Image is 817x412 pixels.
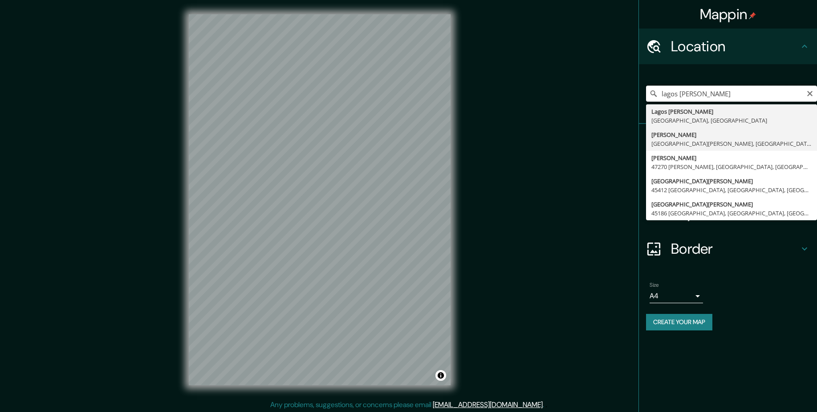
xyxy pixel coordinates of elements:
[651,116,812,125] div: [GEOGRAPHIC_DATA], [GEOGRAPHIC_DATA]
[435,370,446,381] button: Toggle attribution
[650,281,659,289] label: Size
[639,231,817,267] div: Border
[646,86,817,102] input: Pick your city or area
[651,177,812,185] div: [GEOGRAPHIC_DATA][PERSON_NAME]
[270,400,544,410] p: Any problems, suggestions, or concerns please email .
[651,162,812,171] div: 47270 [PERSON_NAME], [GEOGRAPHIC_DATA], [GEOGRAPHIC_DATA]
[544,400,545,410] div: .
[671,204,799,222] h4: Layout
[639,124,817,160] div: Pins
[651,107,812,116] div: Lagos [PERSON_NAME]
[650,289,703,303] div: A4
[700,5,756,23] h4: Mappin
[651,185,812,194] div: 45412 [GEOGRAPHIC_DATA], [GEOGRAPHIC_DATA], [GEOGRAPHIC_DATA]
[545,400,547,410] div: .
[651,139,812,148] div: [GEOGRAPHIC_DATA][PERSON_NAME], [GEOGRAPHIC_DATA], [GEOGRAPHIC_DATA]
[651,200,812,209] div: [GEOGRAPHIC_DATA][PERSON_NAME]
[671,240,799,258] h4: Border
[651,209,812,218] div: 45186 [GEOGRAPHIC_DATA], [GEOGRAPHIC_DATA], [GEOGRAPHIC_DATA]
[639,29,817,64] div: Location
[671,37,799,55] h4: Location
[806,89,813,97] button: Clear
[651,153,812,162] div: [PERSON_NAME]
[749,12,756,19] img: pin-icon.png
[433,400,543,409] a: [EMAIL_ADDRESS][DOMAIN_NAME]
[651,130,812,139] div: [PERSON_NAME]
[639,160,817,195] div: Style
[189,14,451,385] canvas: Map
[646,314,712,330] button: Create your map
[639,195,817,231] div: Layout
